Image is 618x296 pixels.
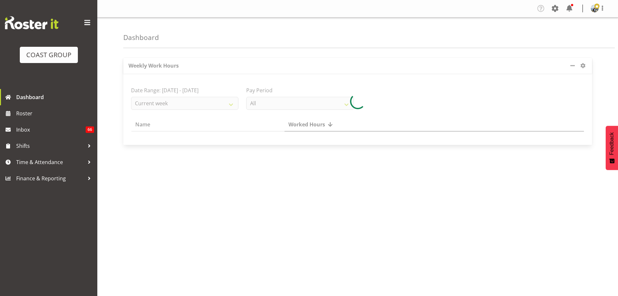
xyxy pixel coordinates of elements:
span: 66 [86,126,94,133]
h4: Dashboard [123,34,159,41]
span: Time & Attendance [16,157,84,167]
span: Shifts [16,141,84,151]
span: Roster [16,109,94,118]
span: Dashboard [16,92,94,102]
span: Feedback [609,132,615,155]
span: Finance & Reporting [16,174,84,183]
img: brittany-taylorf7b938a58e78977fad4baecaf99ae47c.png [591,5,599,12]
img: Rosterit website logo [5,16,58,29]
button: Feedback - Show survey [606,126,618,170]
span: Inbox [16,125,86,135]
div: COAST GROUP [26,50,71,60]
